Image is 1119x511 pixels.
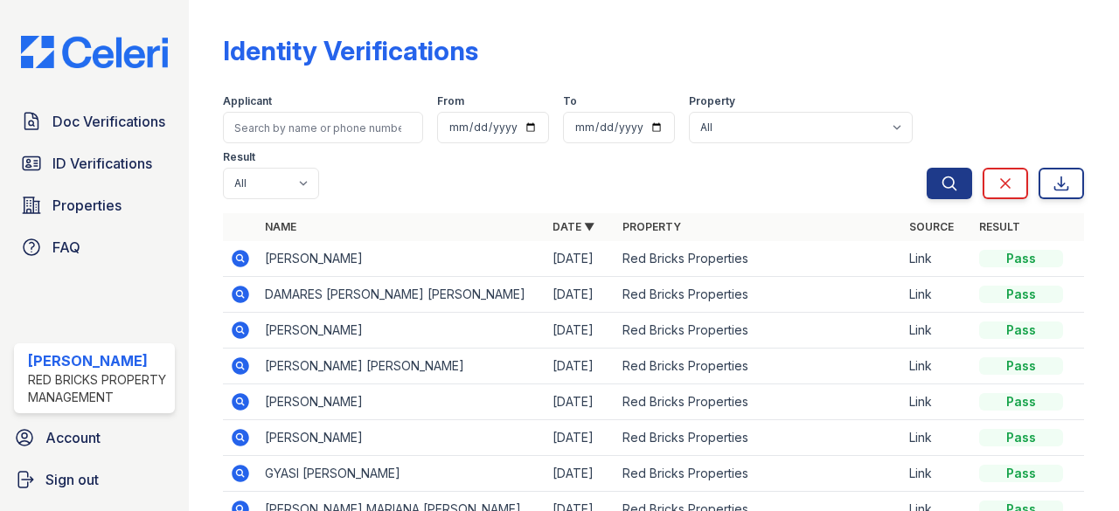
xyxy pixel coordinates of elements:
td: Link [902,241,972,277]
div: Pass [979,286,1063,303]
div: Pass [979,250,1063,267]
a: Account [7,420,182,455]
a: Result [979,220,1020,233]
a: Sign out [7,462,182,497]
td: Link [902,277,972,313]
td: [DATE] [546,420,615,456]
td: [DATE] [546,313,615,349]
div: Pass [979,465,1063,482]
div: Pass [979,357,1063,375]
div: Pass [979,321,1063,339]
a: ID Verifications [14,146,175,181]
div: Pass [979,393,1063,411]
label: From [437,94,464,108]
td: Red Bricks Properties [615,349,902,384]
td: Link [902,313,972,349]
a: FAQ [14,230,175,265]
td: Red Bricks Properties [615,277,902,313]
td: Link [902,456,972,492]
td: Red Bricks Properties [615,241,902,277]
td: [DATE] [546,349,615,384]
td: [DATE] [546,277,615,313]
td: Link [902,420,972,456]
span: FAQ [52,237,80,258]
label: Result [223,150,255,164]
a: Date ▼ [553,220,594,233]
td: [PERSON_NAME] [258,313,545,349]
td: Red Bricks Properties [615,420,902,456]
label: Applicant [223,94,272,108]
div: Identity Verifications [223,35,478,66]
td: Red Bricks Properties [615,456,902,492]
a: Source [909,220,954,233]
td: [DATE] [546,456,615,492]
div: Red Bricks Property Management [28,371,168,406]
img: CE_Logo_Blue-a8612792a0a2168367f1c8372b55b34899dd931a85d93a1a3d3e32e68fde9ad4.png [7,36,182,69]
td: GYASI [PERSON_NAME] [258,456,545,492]
span: Account [45,427,101,448]
td: Link [902,384,972,420]
span: Properties [52,195,122,216]
td: [PERSON_NAME] [PERSON_NAME] [258,349,545,384]
label: To [563,94,577,108]
input: Search by name or phone number [223,112,423,143]
td: [PERSON_NAME] [258,241,545,277]
label: Property [689,94,735,108]
span: Sign out [45,469,99,490]
div: Pass [979,429,1063,446]
td: Red Bricks Properties [615,313,902,349]
a: Property [622,220,681,233]
td: DAMARES [PERSON_NAME] [PERSON_NAME] [258,277,545,313]
span: Doc Verifications [52,111,165,132]
a: Properties [14,188,175,223]
td: [DATE] [546,241,615,277]
a: Doc Verifications [14,104,175,139]
td: [PERSON_NAME] [258,384,545,420]
a: Name [265,220,296,233]
td: [PERSON_NAME] [258,420,545,456]
span: ID Verifications [52,153,152,174]
td: Red Bricks Properties [615,384,902,420]
td: Link [902,349,972,384]
td: [DATE] [546,384,615,420]
div: [PERSON_NAME] [28,350,168,371]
